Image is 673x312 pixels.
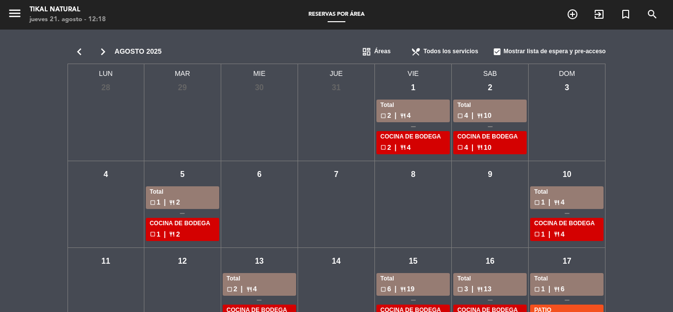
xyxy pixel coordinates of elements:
[529,64,606,79] span: DOM
[534,229,600,240] div: 1 4
[97,253,114,270] div: 11
[457,101,523,110] div: Total
[97,79,114,97] div: 28
[554,231,560,237] span: restaurant
[554,286,560,292] span: restaurant
[548,229,550,240] span: |
[67,45,91,59] i: chevron_left
[457,144,463,150] span: check_box_outline_blank
[115,46,162,57] span: agosto 2025
[481,253,499,270] div: 16
[380,142,446,153] div: 2 4
[174,253,191,270] div: 12
[380,110,446,121] div: 2 4
[380,274,446,284] div: Total
[404,79,422,97] div: 1
[328,253,345,270] div: 14
[457,142,523,153] div: 4 10
[303,12,370,17] span: Reservas por área
[30,15,106,25] div: jueves 21. agosto - 12:18
[150,187,215,197] div: Total
[375,64,452,79] span: VIE
[227,283,292,295] div: 2 4
[452,64,529,79] span: SAB
[380,283,446,295] div: 6 19
[558,166,575,183] div: 10
[646,8,658,20] i: search
[548,197,550,208] span: |
[298,64,375,79] span: JUE
[558,79,575,97] div: 3
[174,166,191,183] div: 5
[558,253,575,270] div: 17
[380,113,386,119] span: check_box_outline_blank
[593,8,605,20] i: exit_to_app
[144,64,221,79] span: MAR
[328,166,345,183] div: 7
[380,101,446,110] div: Total
[150,231,156,237] span: check_box_outline_blank
[423,47,478,57] span: Todos los servicios
[534,283,600,295] div: 1 6
[328,79,345,97] div: 31
[30,5,106,15] div: Tikal Natural
[404,253,422,270] div: 15
[395,283,397,295] span: |
[457,286,463,292] span: check_box_outline_blank
[457,132,523,142] div: COCINA DE BODEGA
[164,229,166,240] span: |
[534,197,600,208] div: 1 4
[477,286,483,292] span: restaurant
[380,132,446,142] div: COCINA DE BODEGA
[251,166,268,183] div: 6
[169,200,175,206] span: restaurant
[404,166,422,183] div: 8
[150,219,215,229] div: COCINA DE BODEGA
[567,8,578,20] i: add_circle_outline
[534,200,540,206] span: check_box_outline_blank
[246,286,252,292] span: restaurant
[554,200,560,206] span: restaurant
[493,47,502,56] span: check_box
[380,144,386,150] span: check_box_outline_blank
[534,219,600,229] div: COCINA DE BODEGA
[400,286,406,292] span: restaurant
[174,79,191,97] div: 29
[534,274,600,284] div: Total
[362,47,371,57] span: dashboard
[400,144,406,150] span: restaurant
[548,283,550,295] span: |
[97,166,114,183] div: 4
[620,8,632,20] i: turned_in_not
[164,197,166,208] span: |
[241,283,243,295] span: |
[251,79,268,97] div: 30
[400,113,406,119] span: restaurant
[534,187,600,197] div: Total
[227,286,233,292] span: check_box_outline_blank
[7,6,22,24] button: menu
[395,110,397,121] span: |
[457,113,463,119] span: check_box_outline_blank
[457,110,523,121] div: 4 10
[534,286,540,292] span: check_box_outline_blank
[457,274,523,284] div: Total
[477,113,483,119] span: restaurant
[251,253,268,270] div: 13
[493,42,606,62] div: Mostrar lista de espera y pre-acceso
[395,142,397,153] span: |
[380,286,386,292] span: check_box_outline_blank
[457,283,523,295] div: 3 13
[7,6,22,21] i: menu
[534,231,540,237] span: check_box_outline_blank
[471,110,473,121] span: |
[411,47,421,57] span: restaurant_menu
[477,144,483,150] span: restaurant
[91,45,115,59] i: chevron_right
[481,79,499,97] div: 2
[471,283,473,295] span: |
[150,229,215,240] div: 1 2
[374,47,390,57] span: Áreas
[481,166,499,183] div: 9
[150,200,156,206] span: check_box_outline_blank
